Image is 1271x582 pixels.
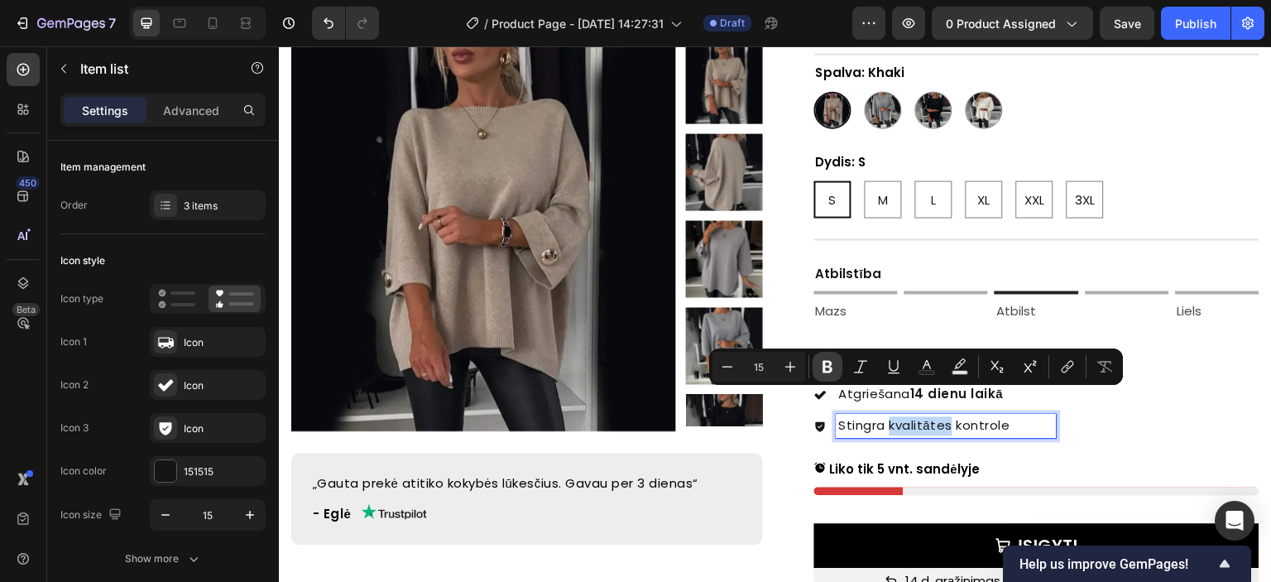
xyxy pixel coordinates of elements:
p: Liels [899,253,979,276]
div: Icon 1 [60,334,87,349]
div: 450 [16,176,40,190]
div: Order [60,198,88,213]
div: Publish [1175,15,1216,32]
span: 3XL [797,144,817,161]
button: 7 [7,7,123,40]
p: Settings [82,102,128,119]
button: Show more [60,544,266,574]
p: Mazs [537,253,617,276]
span: Product Page - [DATE] 14:27:31 [492,15,664,32]
legend: Dydis: S [535,102,590,127]
div: Icon [184,421,261,436]
p: Item list [80,59,221,79]
div: Icon color [60,464,107,479]
div: ĮSIGYTI [740,487,799,512]
p: piegāde [560,306,775,325]
span: L [653,144,658,161]
div: Rich Text Editor. Editing area: main [535,252,619,277]
div: Show more [125,551,202,567]
div: Rich Text Editor. Editing area: main [558,336,778,360]
div: Item management [60,160,146,175]
button: Publish [1161,7,1230,40]
div: Icon [184,378,261,393]
button: Show survey - Help us improve GemPages! [1019,554,1235,574]
p: Stingra kvalitātes kontrole [560,370,775,389]
span: Save [1114,17,1141,31]
div: Icon 3 [60,421,89,435]
button: Save [1100,7,1154,40]
div: Rich Text Editor. Editing area: main [535,214,981,240]
span: XXL [746,144,766,161]
strong: 14 dienu laikā [632,339,725,356]
span: / [484,15,488,32]
div: Icon size [60,504,125,527]
div: Editor contextual toolbar [709,349,1123,385]
p: 7 [108,13,116,33]
div: Icon type [60,291,103,306]
p: Liko tik 5 vnt. sandėlyje [551,411,701,434]
button: 0 product assigned [932,7,1093,40]
p: Advanced [163,102,219,119]
span: Draft [720,16,745,31]
span: S [550,144,558,161]
div: Undo/Redo [312,7,379,40]
p: Nemokamas pristatymas [751,523,908,546]
div: 151515 [184,464,261,479]
div: Rich Text Editor. Editing area: main [897,252,981,277]
div: Icon [184,335,261,350]
p: 14 d. grąžinimas [627,523,722,546]
div: Icon style [60,253,105,268]
div: Rich Text Editor. Editing area: main [558,368,778,392]
p: Atgriešana [560,339,775,358]
span: Help us improve GemPages! [1019,556,1215,572]
span: 0 product assigned [946,15,1056,32]
div: Rich Text Editor. Editing area: main [558,304,778,328]
iframe: Design area [279,46,1271,582]
span: M [600,144,610,161]
button: ĮSIGYTI [535,477,981,522]
div: 3 items [184,199,261,214]
div: Open Intercom Messenger [1215,501,1254,541]
p: Atbilst [717,253,798,276]
span: XL [699,144,712,161]
div: Rich Text Editor. Editing area: main [716,252,799,277]
div: Icon 2 [60,378,89,392]
strong: Steidzama bezmaksas [560,306,722,324]
p: Atbilstība [537,216,979,238]
div: Beta [12,303,40,316]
